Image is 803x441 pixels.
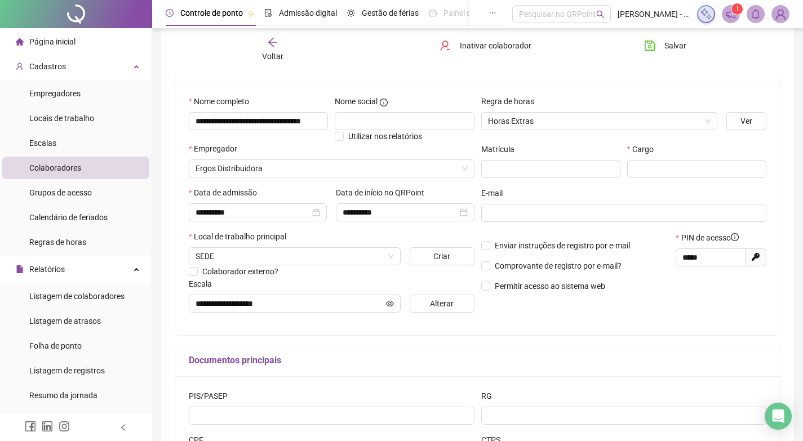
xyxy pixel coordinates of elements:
span: Gestão de férias [362,8,419,17]
span: Locais de trabalho [29,114,94,123]
label: Escala [189,278,219,290]
span: [PERSON_NAME] - Ergos Distribuidora [618,8,690,20]
h5: Documentos principais [189,354,766,367]
span: 1 [735,5,739,13]
span: Escalas [29,139,56,148]
label: Empregador [189,142,245,155]
label: Regra de horas [481,95,542,108]
span: Comprovante de registro por e-mail? [495,261,622,270]
span: Enviar instruções de registro por e-mail [495,241,630,250]
span: file-done [264,9,272,17]
label: Cargo [627,143,661,155]
span: Voltar [262,52,283,61]
span: Listagem de colaboradores [29,292,125,301]
label: RG [481,390,499,402]
span: Painel do DP [443,8,487,17]
span: Cadastros [29,62,66,71]
span: save [644,40,655,51]
img: sparkle-icon.fc2bf0ac1784a2077858766a79e2daf3.svg [700,8,712,20]
span: Controle de ponto [180,8,243,17]
span: Calendário de feriados [29,213,108,222]
span: Criar [433,250,450,262]
span: Colaborador externo? [202,267,278,276]
span: Salvar [664,39,686,52]
span: user-add [16,63,24,70]
label: Nome completo [189,95,256,108]
span: Colaboradores [29,163,81,172]
span: Grupos de acesso [29,188,92,197]
span: Listagem de atrasos [29,317,101,326]
span: info-circle [731,233,739,241]
button: Criar [410,247,474,265]
span: ellipsis [489,9,496,17]
span: Empregadores [29,89,81,98]
span: Utilizar nos relatórios [348,132,422,141]
span: notification [726,9,736,19]
span: pushpin [247,10,254,17]
label: PIS/PASEP [189,390,235,402]
span: Listagem de registros [29,366,105,375]
button: Alterar [410,295,474,313]
button: Ver [726,112,766,130]
span: search [596,10,605,19]
span: left [119,424,127,431]
label: Local de trabalho principal [189,230,294,243]
label: Data de início no QRPoint [336,186,432,199]
span: Resumo da jornada [29,391,97,400]
span: info-circle [380,99,388,106]
span: PIN de acesso [681,231,739,244]
span: Regras de horas [29,238,86,247]
span: eye [386,300,394,308]
label: E-mail [481,187,510,199]
span: Permitir acesso ao sistema web [495,282,605,291]
span: ERGOS DISTRIBUIDORA DE BEBIDA [196,160,468,177]
span: Admissão digital [279,8,337,17]
label: Data de admissão [189,186,264,199]
span: ERGOS DISTRIBUIDORA [196,248,394,265]
span: Ver [740,115,752,127]
span: Folha de ponto [29,341,82,350]
span: Página inicial [29,37,76,46]
span: file [16,265,24,273]
div: Open Intercom Messenger [765,403,792,430]
span: arrow-left [267,37,278,48]
button: Inativar colaborador [431,37,540,55]
span: Nome social [335,95,378,108]
sup: 1 [731,3,743,15]
span: instagram [59,421,70,432]
span: sun [347,9,355,17]
span: linkedin [42,421,53,432]
span: Alterar [430,297,454,310]
span: clock-circle [166,9,174,17]
span: dashboard [429,9,437,17]
span: facebook [25,421,36,432]
span: Relatórios [29,265,65,274]
label: Matrícula [481,143,522,155]
span: Inativar colaborador [460,39,531,52]
span: home [16,38,24,46]
button: Salvar [636,37,695,55]
img: 93446 [772,6,789,23]
span: user-delete [440,40,451,51]
span: Horas Extras [488,113,711,130]
span: bell [751,9,761,19]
